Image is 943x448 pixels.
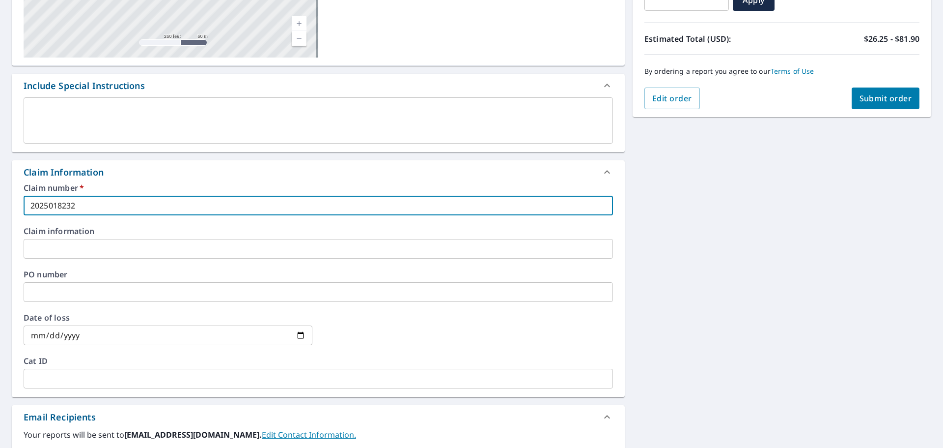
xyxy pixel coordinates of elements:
[124,429,262,440] b: [EMAIL_ADDRESS][DOMAIN_NAME].
[24,429,613,441] label: Your reports will be sent to
[12,160,625,184] div: Claim Information
[12,74,625,97] div: Include Special Instructions
[24,184,613,192] label: Claim number
[24,411,96,424] div: Email Recipients
[24,270,613,278] label: PO number
[771,66,814,76] a: Terms of Use
[644,33,782,45] p: Estimated Total (USD):
[652,93,692,104] span: Edit order
[292,31,306,46] a: Current Level 17, Zoom Out
[644,67,919,76] p: By ordering a report you agree to our
[644,88,700,109] button: Edit order
[24,314,312,322] label: Date of loss
[12,405,625,429] div: Email Recipients
[24,357,613,365] label: Cat ID
[24,79,145,92] div: Include Special Instructions
[860,93,912,104] span: Submit order
[262,429,356,440] a: EditContactInfo
[24,166,104,179] div: Claim Information
[24,227,613,235] label: Claim information
[864,33,919,45] p: $26.25 - $81.90
[292,16,306,31] a: Current Level 17, Zoom In
[852,88,920,109] button: Submit order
